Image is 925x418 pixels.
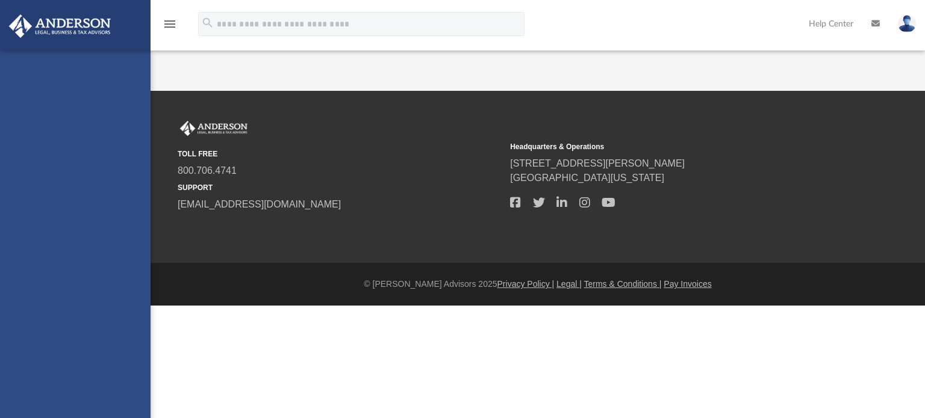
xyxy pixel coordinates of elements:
a: Privacy Policy | [497,279,555,289]
a: menu [163,23,177,31]
img: Anderson Advisors Platinum Portal [178,121,250,137]
i: search [201,16,214,29]
i: menu [163,17,177,31]
a: 800.706.4741 [178,165,237,176]
a: Pay Invoices [664,279,711,289]
a: Legal | [556,279,582,289]
a: [GEOGRAPHIC_DATA][US_STATE] [510,173,664,183]
a: Terms & Conditions | [584,279,662,289]
img: Anderson Advisors Platinum Portal [5,14,114,38]
img: User Pic [898,15,916,32]
a: [STREET_ADDRESS][PERSON_NAME] [510,158,685,168]
div: © [PERSON_NAME] Advisors 2025 [151,278,925,290]
small: TOLL FREE [178,149,502,159]
small: Headquarters & Operations [510,141,834,152]
small: SUPPORT [178,182,502,193]
a: [EMAIL_ADDRESS][DOMAIN_NAME] [178,199,341,209]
